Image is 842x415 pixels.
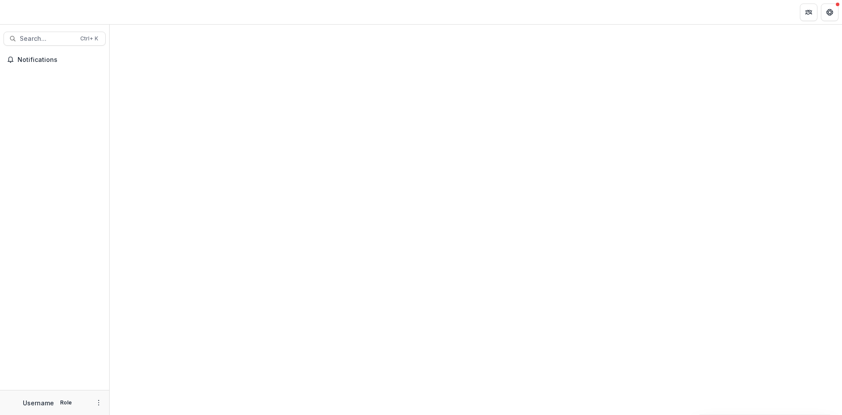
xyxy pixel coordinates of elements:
button: Search... [4,32,106,46]
button: Partners [800,4,817,21]
span: Notifications [18,56,102,64]
span: Search... [20,35,75,43]
div: Ctrl + K [78,34,100,43]
p: Username [23,398,54,408]
p: Role [57,399,75,407]
button: More [93,397,104,408]
nav: breadcrumb [113,6,150,18]
button: Notifications [4,53,106,67]
button: Get Help [821,4,838,21]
